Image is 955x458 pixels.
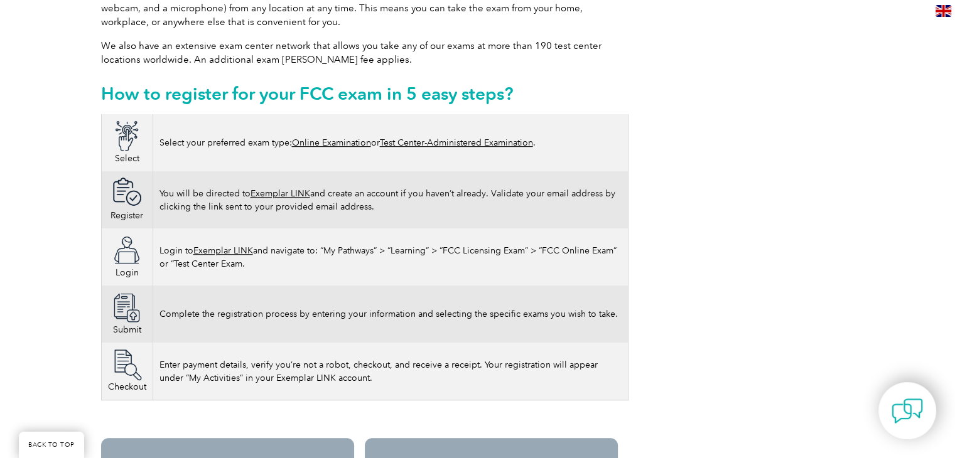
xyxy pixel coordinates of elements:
p: We also have an extensive exam center network that allows you take any of our exams at more than ... [101,39,629,67]
td: Enter payment details, verify you’re not a robot, checkout, and receive a receipt. Your registrat... [153,343,628,400]
td: You will be directed to and create an account if you haven’t already. Validate your email address... [153,171,628,228]
img: contact-chat.png [892,395,923,427]
td: Select your preferred exam type: or . [153,114,628,171]
td: Submit [101,285,153,343]
td: Login [101,228,153,285]
img: en [936,5,951,17]
td: Checkout [101,343,153,400]
td: Register [101,171,153,228]
a: BACK TO TOP [19,432,84,458]
h2: How to register for your FCC exam in 5 easy steps? [101,83,629,104]
td: Complete the registration process by entering your information and selecting the specific exams y... [153,285,628,343]
td: Login to and navigate to: “My Pathways” > “Learning” > “FCC Licensing Exam” > “FCC Online Exam” o... [153,228,628,285]
a: Test Center-Administered Examination [380,137,533,148]
a: Exemplar LINK [251,188,310,199]
td: Select [101,114,153,171]
a: Online Examination [292,137,371,148]
a: Exemplar LINK [193,245,253,256]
